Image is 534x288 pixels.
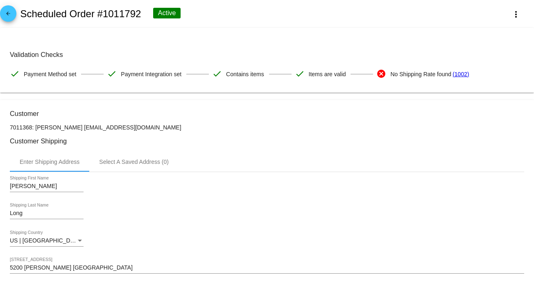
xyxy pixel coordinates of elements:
input: Shipping Last Name [10,210,84,217]
h3: Validation Checks [10,51,524,59]
div: Enter Shipping Address [20,159,79,165]
mat-select: Shipping Country [10,238,84,244]
input: Shipping First Name [10,183,84,190]
h2: Scheduled Order #1011792 [20,8,141,20]
span: Contains items [226,66,264,83]
mat-icon: arrow_back [3,11,13,20]
input: Shipping Street 1 [10,265,524,271]
h3: Customer Shipping [10,137,524,145]
a: (1002) [453,66,469,83]
h3: Customer [10,110,524,118]
p: 7011368: [PERSON_NAME] [EMAIL_ADDRESS][DOMAIN_NAME] [10,124,524,131]
span: Items are valid [309,66,346,83]
mat-icon: cancel [376,69,386,79]
mat-icon: check [107,69,117,79]
div: Select A Saved Address (0) [99,159,169,165]
span: Payment Method set [24,66,76,83]
div: Active [153,8,181,18]
mat-icon: check [212,69,222,79]
span: US | [GEOGRAPHIC_DATA] [10,237,82,244]
mat-icon: check [10,69,20,79]
span: No Shipping Rate found [390,66,451,83]
mat-icon: check [295,69,305,79]
mat-icon: more_vert [511,9,521,19]
span: Payment Integration set [121,66,181,83]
